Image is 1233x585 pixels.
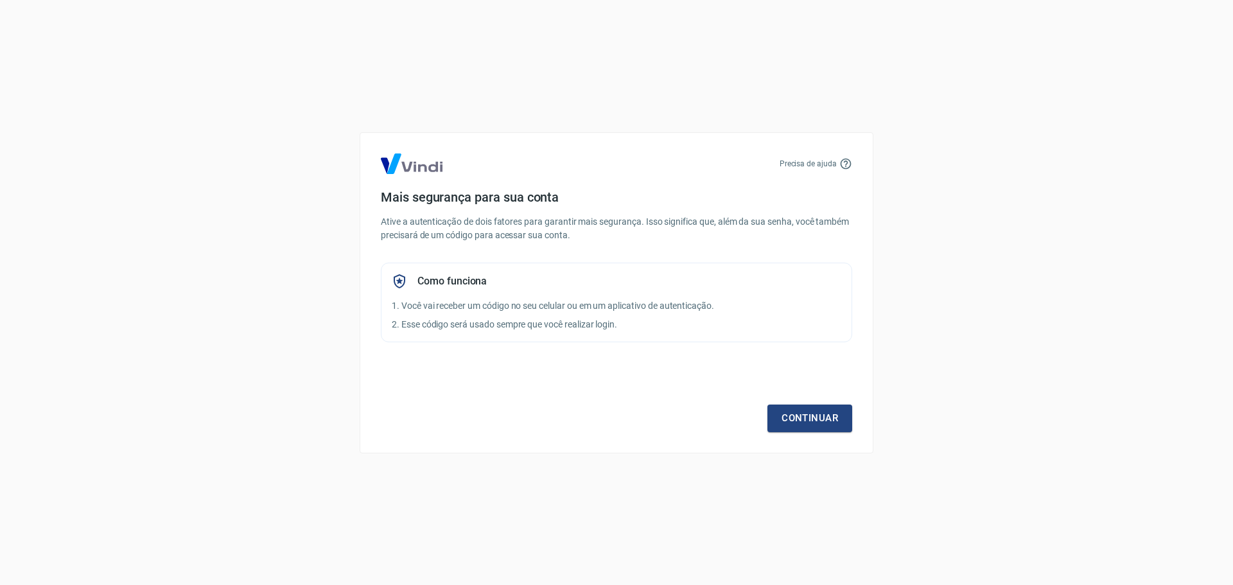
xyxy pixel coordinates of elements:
p: Ative a autenticação de dois fatores para garantir mais segurança. Isso significa que, além da su... [381,215,852,242]
img: Logo Vind [381,153,442,174]
p: 1. Você vai receber um código no seu celular ou em um aplicativo de autenticação. [392,299,841,313]
h5: Como funciona [417,275,487,288]
p: Precisa de ajuda [780,158,837,170]
p: 2. Esse código será usado sempre que você realizar login. [392,318,841,331]
h4: Mais segurança para sua conta [381,189,852,205]
a: Continuar [767,405,852,432]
